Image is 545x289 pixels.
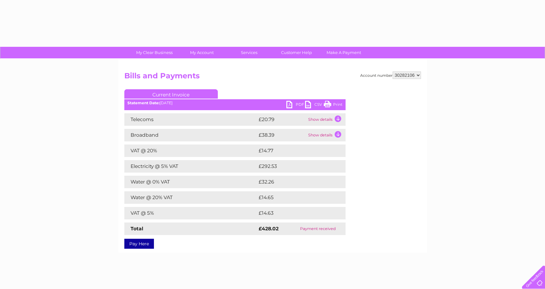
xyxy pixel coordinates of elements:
a: Services [223,47,275,58]
td: £14.65 [257,191,332,204]
td: £32.26 [257,176,333,188]
td: Water @ 20% VAT [124,191,257,204]
b: Statement Date: [127,100,160,105]
a: CSV [305,101,324,110]
td: £14.77 [257,144,332,157]
td: Payment received [290,223,346,235]
a: Print [324,101,342,110]
td: £20.79 [257,113,307,126]
td: £14.63 [257,207,332,219]
a: My Account [176,47,227,58]
strong: £428.02 [259,226,279,232]
div: [DATE] [124,101,346,105]
div: Account number [360,71,421,79]
td: Show details [307,129,346,141]
td: £38.39 [257,129,307,141]
a: Pay Here [124,239,154,249]
a: Customer Help [271,47,322,58]
td: Broadband [124,129,257,141]
td: Water @ 0% VAT [124,176,257,188]
a: PDF [286,101,305,110]
td: Electricity @ 5% VAT [124,160,257,173]
td: VAT @ 5% [124,207,257,219]
td: Telecoms [124,113,257,126]
td: VAT @ 20% [124,144,257,157]
a: Current Invoice [124,89,218,99]
td: Show details [307,113,346,126]
h2: Bills and Payments [124,71,421,83]
a: My Clear Business [129,47,180,58]
td: £292.53 [257,160,334,173]
a: Make A Payment [318,47,370,58]
strong: Total [131,226,143,232]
